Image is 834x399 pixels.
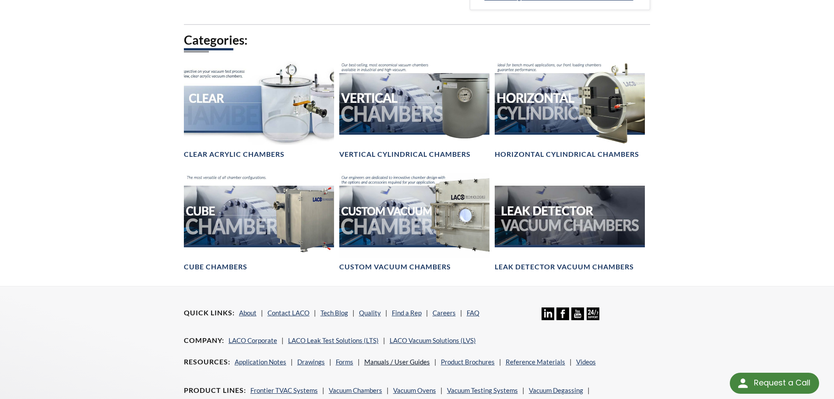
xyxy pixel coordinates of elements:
a: Vacuum Chambers [329,386,382,394]
h2: Categories: [184,32,651,48]
a: Manuals / User Guides [364,358,430,366]
a: Contact LACO [267,309,310,317]
a: Product Brochures [441,358,495,366]
a: About [239,309,257,317]
a: Drawings [297,358,325,366]
h4: Resources [184,357,230,367]
a: Cube Chambers headerCube Chambers [184,173,334,272]
h4: Quick Links [184,308,235,318]
a: 24/7 Support [587,314,599,321]
div: Request a Call [730,373,819,394]
a: Clear Chambers headerClear Acrylic Chambers [184,60,334,159]
a: LACO Leak Test Solutions (LTS) [288,336,379,344]
a: LACO Corporate [229,336,277,344]
a: Application Notes [235,358,286,366]
a: Tech Blog [320,309,348,317]
a: Forms [336,358,353,366]
h4: Leak Detector Vacuum Chambers [495,262,634,272]
h4: Clear Acrylic Chambers [184,150,285,159]
a: Vacuum Degassing [529,386,583,394]
a: Horizontal Cylindrical headerHorizontal Cylindrical Chambers [495,60,645,159]
a: FAQ [467,309,479,317]
h4: Product Lines [184,386,246,395]
img: 24/7 Support Icon [587,307,599,320]
h4: Company [184,336,224,345]
a: Reference Materials [506,358,565,366]
a: Find a Rep [392,309,422,317]
a: Videos [576,358,596,366]
a: Vertical Vacuum Chambers headerVertical Cylindrical Chambers [339,60,489,159]
a: LACO Vacuum Solutions (LVS) [390,336,476,344]
div: Request a Call [754,373,810,393]
h4: Cube Chambers [184,262,247,272]
a: Careers [433,309,456,317]
a: Quality [359,309,381,317]
h4: Horizontal Cylindrical Chambers [495,150,639,159]
a: Custom Vacuum Chamber headerCustom Vacuum Chambers [339,173,489,272]
img: round button [736,376,750,390]
a: Frontier TVAC Systems [250,386,318,394]
a: Leak Test Vacuum Chambers headerLeak Detector Vacuum Chambers [495,173,645,272]
a: Vacuum Ovens [393,386,436,394]
h4: Custom Vacuum Chambers [339,262,451,272]
h4: Vertical Cylindrical Chambers [339,150,471,159]
a: Vacuum Testing Systems [447,386,518,394]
